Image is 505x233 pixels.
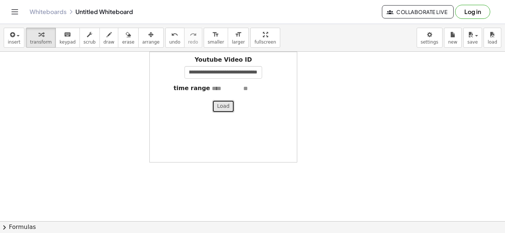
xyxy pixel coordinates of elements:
span: arrange [142,40,160,45]
span: transform [30,40,52,45]
button: undoundo [165,28,184,48]
span: larger [232,40,245,45]
button: load [484,28,501,48]
button: arrange [138,28,164,48]
i: redo [190,30,197,39]
button: new [444,28,462,48]
i: keyboard [64,30,71,39]
span: undo [169,40,180,45]
span: scrub [84,40,96,45]
button: Load [212,100,234,113]
button: fullscreen [250,28,280,48]
span: load [488,40,497,45]
span: fullscreen [254,40,276,45]
a: Whiteboards [30,8,67,16]
span: erase [122,40,134,45]
button: erase [118,28,138,48]
button: Collaborate Live [382,5,454,18]
button: insert [4,28,24,48]
label: time range [174,84,210,93]
button: Log in [455,5,490,19]
label: Youtube Video ID [194,56,252,64]
button: settings [417,28,443,48]
span: settings [421,40,438,45]
button: keyboardkeypad [55,28,80,48]
button: scrub [79,28,100,48]
button: redoredo [184,28,202,48]
span: insert [8,40,20,45]
span: smaller [208,40,224,45]
span: keypad [60,40,76,45]
button: Toggle navigation [9,6,21,18]
button: format_sizesmaller [204,28,228,48]
i: format_size [212,30,219,39]
span: new [448,40,457,45]
span: draw [104,40,115,45]
span: redo [188,40,198,45]
span: Collaborate Live [388,8,447,15]
button: format_sizelarger [228,28,249,48]
i: format_size [235,30,242,39]
button: draw [99,28,119,48]
button: transform [26,28,56,48]
button: save [463,28,482,48]
i: undo [171,30,178,39]
span: save [467,40,478,45]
